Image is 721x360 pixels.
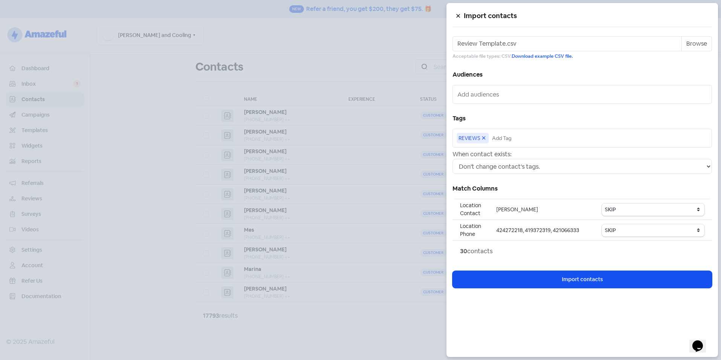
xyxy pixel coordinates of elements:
[489,220,594,241] td: 424272218, 419372319, 421066333
[453,150,712,159] div: When contact exists:
[453,69,712,80] h5: Audiences
[562,275,603,283] span: Import contacts
[453,199,489,220] td: Location Contact
[453,271,712,288] button: Import contacts
[464,10,712,22] h5: Import contacts
[459,135,480,142] span: REVIEWS
[489,199,594,220] td: [PERSON_NAME]
[689,330,713,352] iframe: chat widget
[460,247,704,256] div: contacts
[457,88,709,100] input: Add audiences
[453,53,712,60] small: Acceptable file types: CSV.
[512,53,573,59] a: Download example CSV file.
[492,134,706,142] input: Add Tag
[453,183,712,194] h5: Match Columns
[460,247,467,255] strong: 30
[453,220,489,241] td: Location Phone
[453,113,712,124] h5: Tags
